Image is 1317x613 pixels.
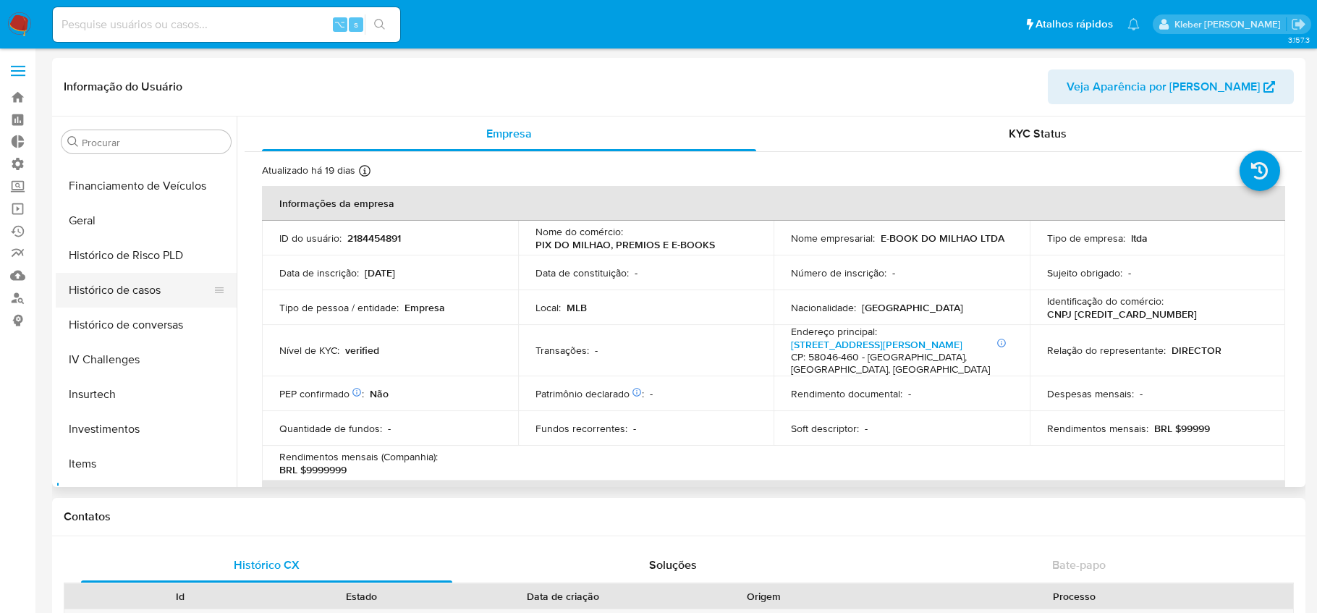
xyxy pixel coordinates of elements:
[791,337,962,352] a: [STREET_ADDRESS][PERSON_NAME]
[56,447,237,481] button: Items
[791,301,856,314] p: Nacionalidade :
[1127,18,1140,30] a: Notificações
[535,387,644,400] p: Patrimônio declarado :
[262,481,1285,515] th: Detalhes de contato
[56,308,237,342] button: Histórico de conversas
[281,589,441,604] div: Estado
[56,481,237,516] button: KYC
[370,387,389,400] p: Não
[56,377,237,412] button: Insurtech
[1154,422,1210,435] p: BRL $99999
[535,225,623,238] p: Nome do comércio :
[535,238,715,251] p: PIX DO MILHAO, PREMIOS E E-BOOKS
[100,589,261,604] div: Id
[64,510,1294,524] h1: Contatos
[334,17,345,31] span: ⌥
[635,266,638,279] p: -
[279,450,438,463] p: Rendimentos mensais (Companhia) :
[56,342,237,377] button: IV Challenges
[865,422,868,435] p: -
[347,232,401,245] p: 2184454891
[262,164,355,177] p: Atualizado há 19 dias
[535,422,627,435] p: Fundos recorrentes :
[791,266,886,279] p: Número de inscrição :
[486,125,532,142] span: Empresa
[1131,232,1148,245] p: ltda
[234,557,300,573] span: Histórico CX
[56,412,237,447] button: Investimentos
[1291,17,1306,32] a: Sair
[365,14,394,35] button: search-icon
[279,387,364,400] p: PEP confirmado :
[535,301,561,314] p: Local :
[791,325,877,338] p: Endereço principal :
[633,422,636,435] p: -
[405,301,445,314] p: Empresa
[862,301,963,314] p: [GEOGRAPHIC_DATA]
[56,238,237,273] button: Histórico de Risco PLD
[791,232,875,245] p: Nome empresarial :
[791,351,1007,376] h4: CP: 58046-460 - [GEOGRAPHIC_DATA], [GEOGRAPHIC_DATA], [GEOGRAPHIC_DATA]
[1047,232,1125,245] p: Tipo de empresa :
[1140,387,1143,400] p: -
[1047,295,1164,308] p: Identificação do comércio :
[279,301,399,314] p: Tipo de pessoa / entidade :
[865,589,1283,604] div: Processo
[82,136,225,149] input: Procurar
[262,186,1285,221] th: Informações da empresa
[64,80,182,94] h1: Informação do Usuário
[345,344,379,357] p: verified
[1047,308,1197,321] p: CNPJ [CREDIT_CARD_NUMBER]
[1047,422,1148,435] p: Rendimentos mensais :
[56,169,237,203] button: Financiamento de Veículos
[1067,69,1260,104] span: Veja Aparência por [PERSON_NAME]
[279,344,339,357] p: Nível de KYC :
[354,17,358,31] span: s
[684,589,844,604] div: Origem
[881,232,1004,245] p: E-BOOK DO MILHAO LTDA
[1052,557,1106,573] span: Bate-papo
[567,301,587,314] p: MLB
[388,422,391,435] p: -
[1009,125,1067,142] span: KYC Status
[56,203,237,238] button: Geral
[56,273,225,308] button: Histórico de casos
[1174,17,1286,31] p: kleber.bueno@mercadolivre.com
[892,266,895,279] p: -
[67,136,79,148] button: Procurar
[791,387,902,400] p: Rendimento documental :
[908,387,911,400] p: -
[1048,69,1294,104] button: Veja Aparência por [PERSON_NAME]
[1047,387,1134,400] p: Despesas mensais :
[535,344,589,357] p: Transações :
[279,266,359,279] p: Data de inscrição :
[1128,266,1131,279] p: -
[595,344,598,357] p: -
[53,15,400,34] input: Pesquise usuários ou casos...
[535,266,629,279] p: Data de constituição :
[1036,17,1113,32] span: Atalhos rápidos
[649,557,697,573] span: Soluções
[462,589,664,604] div: Data de criação
[279,232,342,245] p: ID do usuário :
[1172,344,1221,357] p: DIRECTOR
[365,266,395,279] p: [DATE]
[791,422,859,435] p: Soft descriptor :
[1047,344,1166,357] p: Relação do representante :
[650,387,653,400] p: -
[1047,266,1122,279] p: Sujeito obrigado :
[279,463,347,476] p: BRL $9999999
[279,422,382,435] p: Quantidade de fundos :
